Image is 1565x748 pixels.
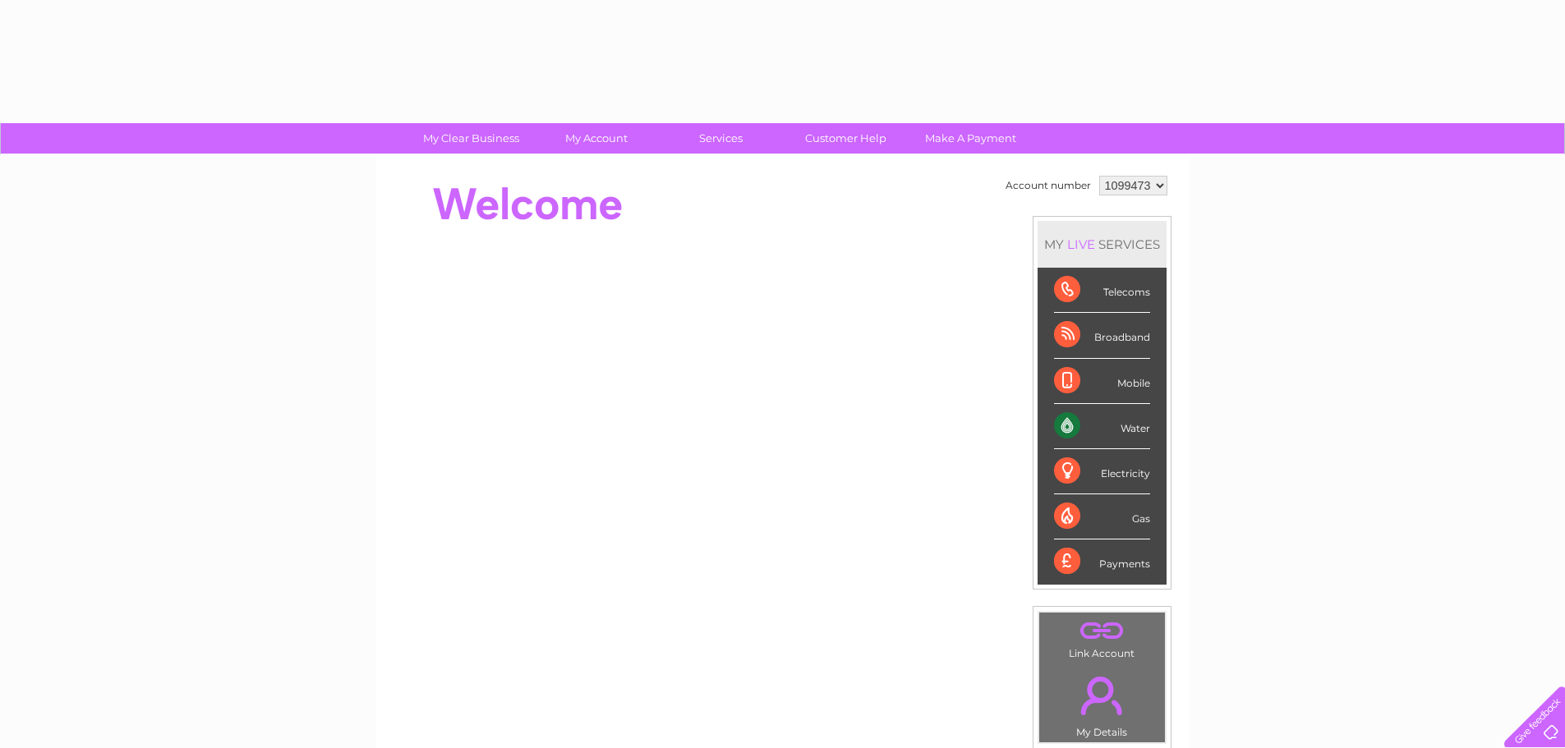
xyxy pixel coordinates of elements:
[903,123,1038,154] a: Make A Payment
[528,123,664,154] a: My Account
[1038,612,1166,663] td: Link Account
[1054,268,1150,313] div: Telecoms
[1038,221,1167,268] div: MY SERVICES
[1001,172,1095,200] td: Account number
[1054,404,1150,449] div: Water
[1064,236,1098,252] div: LIVE
[1054,494,1150,539] div: Gas
[1043,667,1161,724] a: .
[1054,313,1150,358] div: Broadband
[403,123,539,154] a: My Clear Business
[1054,359,1150,404] div: Mobile
[653,123,789,154] a: Services
[1054,449,1150,494] div: Electricity
[1043,617,1161,645] a: .
[778,123,914,154] a: Customer Help
[1054,539,1150,584] div: Payments
[1038,663,1166,743] td: My Details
